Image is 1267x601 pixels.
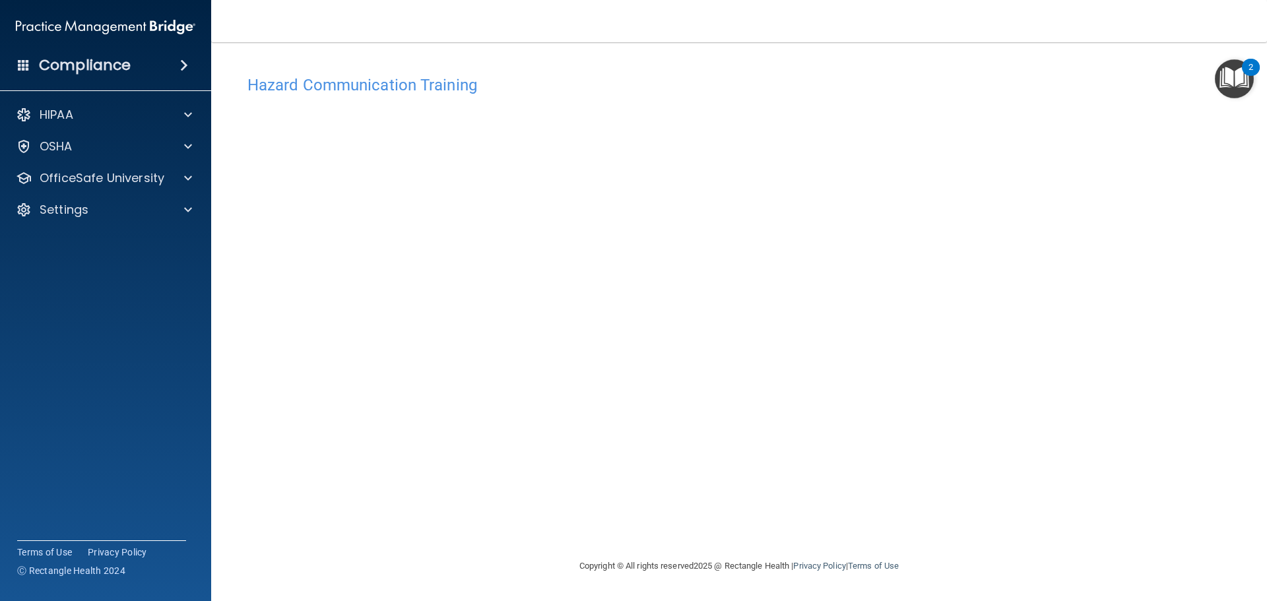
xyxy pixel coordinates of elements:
p: OSHA [40,139,73,154]
a: HIPAA [16,107,192,123]
button: Open Resource Center, 2 new notifications [1215,59,1254,98]
div: 2 [1249,67,1253,84]
a: Terms of Use [848,561,899,571]
p: OfficeSafe University [40,170,164,186]
img: PMB logo [16,14,195,40]
iframe: Drift Widget Chat Controller [1039,507,1251,560]
a: Terms of Use [17,546,72,559]
a: OSHA [16,139,192,154]
p: Settings [40,202,88,218]
a: Privacy Policy [88,546,147,559]
div: Copyright © All rights reserved 2025 @ Rectangle Health | | [498,545,980,587]
h4: Hazard Communication Training [247,77,1231,94]
a: OfficeSafe University [16,170,192,186]
a: Privacy Policy [793,561,845,571]
a: Settings [16,202,192,218]
h4: Compliance [39,56,131,75]
p: HIPAA [40,107,73,123]
span: Ⓒ Rectangle Health 2024 [17,564,125,577]
iframe: HCT [247,101,921,536]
